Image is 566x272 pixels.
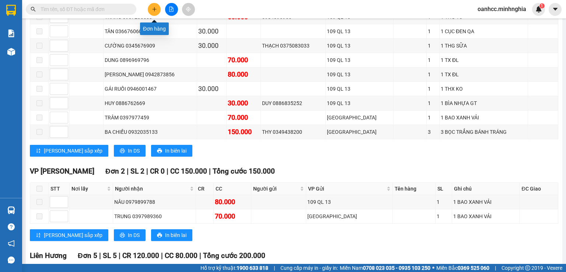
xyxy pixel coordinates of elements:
[114,229,146,241] button: printerIn DS
[253,185,298,193] span: Người gửi
[215,211,250,222] div: 70.000
[198,84,225,94] div: 30.000
[7,48,15,56] img: warehouse-icon
[453,198,518,206] div: 1 BAO XANH VẢI
[306,195,393,209] td: 109 QL 13
[441,27,527,35] div: 1 CỤC ĐEN QA
[105,114,196,122] div: TRÂM 0397977459
[169,7,174,12] span: file-add
[119,251,120,260] span: |
[436,183,452,195] th: SL
[41,5,127,13] input: Tìm tên, số ĐT hoặc mã đơn
[115,185,188,193] span: Người nhận
[105,128,196,136] div: BA CHIẾU 0932035133
[44,147,102,155] span: [PERSON_NAME] sắp xếp
[495,264,496,272] span: |
[114,212,195,220] div: TRUNG 0397989360
[453,212,518,220] div: 1 BAO XANH VẢI
[520,183,558,195] th: ĐC Giao
[105,42,196,50] div: CƯỜNG 0345676909
[186,7,191,12] span: aim
[262,42,324,50] div: THẠCH 0375083033
[363,265,430,271] strong: 0708 023 035 - 0935 103 250
[327,128,392,136] div: [GEOGRAPHIC_DATA]
[196,183,214,195] th: CR
[436,264,489,272] span: Miền Bắc
[228,112,259,123] div: 70.000
[441,70,527,79] div: 1 TX ĐL
[228,127,259,137] div: 150.000
[114,198,195,206] div: NÂU 0979899788
[437,212,451,220] div: 1
[307,198,391,206] div: 109 QL 13
[99,251,101,260] span: |
[307,212,391,220] div: [GEOGRAPHIC_DATA]
[105,56,196,64] div: DUNG 0896969796
[182,3,195,16] button: aim
[49,183,70,195] th: STT
[30,145,108,157] button: sort-ascending[PERSON_NAME] sắp xếp
[340,264,430,272] span: Miền Nam
[326,39,393,53] td: 109 QL 13
[441,56,527,64] div: 1 TX ĐL
[326,82,393,96] td: 109 QL 13
[165,147,186,155] span: In biên lai
[151,145,192,157] button: printerIn biên lai
[539,3,545,8] sup: 1
[165,231,186,239] span: In biên lai
[105,167,125,175] span: Đơn 2
[105,99,196,107] div: HUY 0886762669
[541,3,543,8] span: 1
[535,6,542,13] img: icon-new-feature
[428,42,438,50] div: 1
[326,67,393,82] td: 109 QL 13
[441,85,527,93] div: 1 THX KO
[7,206,15,214] img: warehouse-icon
[78,251,97,260] span: Đơn 5
[105,70,196,79] div: [PERSON_NAME] 0942873856
[8,223,15,230] span: question-circle
[128,231,140,239] span: In DS
[327,85,392,93] div: 109 QL 13
[228,98,259,108] div: 30.000
[274,264,275,272] span: |
[326,96,393,111] td: 109 QL 13
[127,167,129,175] span: |
[128,147,140,155] span: In DS
[199,251,201,260] span: |
[393,183,436,195] th: Tên hàng
[308,185,385,193] span: VP Gửi
[213,167,275,175] span: Tổng cước 150.000
[428,85,438,93] div: 1
[214,183,252,195] th: CC
[148,3,161,16] button: plus
[327,70,392,79] div: 109 QL 13
[165,3,178,16] button: file-add
[428,27,438,35] div: 1
[31,7,36,12] span: search
[157,233,162,238] span: printer
[120,148,125,154] span: printer
[105,27,196,35] div: TÂN 0366760602
[71,185,105,193] span: Nơi lấy
[209,167,211,175] span: |
[428,70,438,79] div: 1
[262,99,324,107] div: DUY 0886835252
[432,266,434,269] span: ⚪️
[525,265,530,271] span: copyright
[306,209,393,224] td: Sài Gòn
[472,4,532,14] span: oanhcc.minhnghia
[30,251,67,260] span: Liên Hương
[262,128,324,136] div: THY 0349438200
[552,6,559,13] span: caret-down
[6,5,16,16] img: logo-vxr
[103,251,117,260] span: SL 5
[203,251,265,260] span: Tổng cước 200.000
[327,56,392,64] div: 109 QL 13
[441,42,527,50] div: 1 THG SỮA
[327,114,392,122] div: [GEOGRAPHIC_DATA]
[327,42,392,50] div: 109 QL 13
[441,128,527,136] div: 3 BỌC TRẮNG BÁNH TRÁNG
[428,114,438,122] div: 1
[122,251,159,260] span: CR 120.000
